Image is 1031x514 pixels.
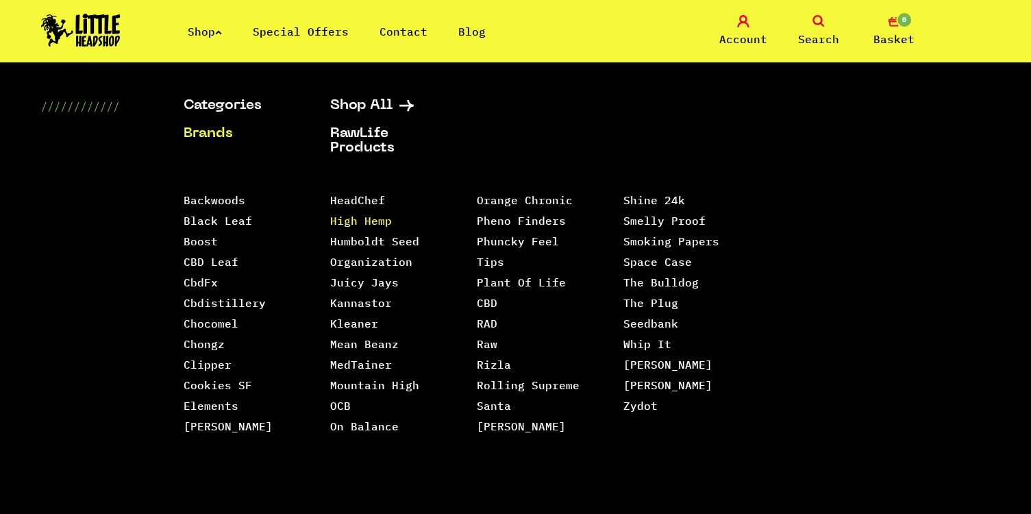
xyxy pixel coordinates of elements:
[719,31,767,47] span: Account
[253,25,349,38] a: Special Offers
[623,358,712,392] a: [PERSON_NAME] [PERSON_NAME]
[477,399,566,433] a: Santa [PERSON_NAME]
[330,378,419,392] a: Mountain High
[623,193,685,207] a: Shine 24k
[784,15,853,47] a: Search
[184,193,245,207] a: Backwoods
[477,193,573,207] a: Orange Chronic
[330,337,399,351] a: Mean Beanz
[477,358,511,371] a: Rizla
[477,317,497,330] a: RAD
[330,234,419,269] a: Humboldt Seed Organization
[184,358,232,371] a: Clipper
[477,337,497,351] a: Raw
[623,296,678,330] a: The Plug Seedbank
[330,419,399,433] a: On Balance
[380,25,427,38] a: Contact
[330,127,443,156] a: RawLife Products
[184,255,238,269] a: CBD Leaf
[330,193,385,207] a: HeadChef
[623,214,706,228] a: Smelly Proof
[623,255,692,269] a: Space Case
[860,15,928,47] a: 0 Basket
[623,399,658,413] a: Zydot
[330,214,392,228] a: High Hemp
[184,99,296,113] a: Categories
[477,378,580,392] a: Rolling Supreme
[184,337,225,351] a: Chongz
[477,234,559,269] a: Phuncky Feel Tips
[184,127,296,141] a: Brands
[184,234,218,248] a: Boost
[623,276,699,289] a: The Bulldog
[184,378,252,392] a: Cookies SF
[330,99,443,113] a: Shop All
[184,214,252,228] a: Black Leaf
[477,214,566,228] a: Pheno Finders
[623,337,671,351] a: Whip It
[184,296,266,310] a: Cbdistillery
[873,31,915,47] span: Basket
[184,419,273,433] a: [PERSON_NAME]
[623,234,719,248] a: Smoking Papers
[184,399,238,413] a: Elements
[896,12,912,28] span: 0
[330,399,351,413] a: OCB
[184,317,238,330] a: Chocomel
[330,317,378,330] a: Kleaner
[41,14,121,47] img: Little Head Shop Logo
[330,276,399,289] a: Juicy Jays
[184,276,218,289] a: CbdFx
[188,25,222,38] a: Shop
[477,276,566,310] a: Plant Of Life CBD
[330,358,392,371] a: MedTainer
[330,296,392,310] a: Kannastor
[458,25,486,38] a: Blog
[798,31,839,47] span: Search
